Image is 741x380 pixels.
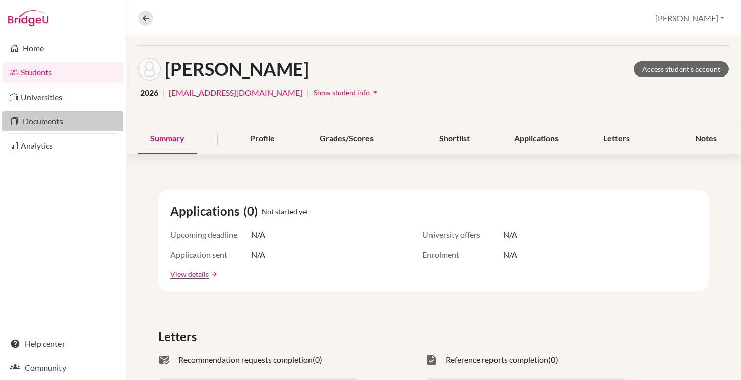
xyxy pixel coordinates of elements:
[502,124,571,154] div: Applications
[314,88,370,97] span: Show student info
[422,249,503,261] span: Enrolment
[2,111,124,131] a: Documents
[8,10,48,26] img: Bridge-U
[251,229,265,241] span: N/A
[306,87,309,99] span: |
[251,249,265,261] span: N/A
[634,61,729,77] a: Access student's account
[2,136,124,156] a: Analytics
[370,87,380,97] i: arrow_drop_down
[503,249,517,261] span: N/A
[683,124,729,154] div: Notes
[170,229,251,241] span: Upcoming deadline
[165,58,309,80] h1: [PERSON_NAME]
[170,202,243,220] span: Applications
[591,124,642,154] div: Letters
[138,58,161,81] img: Lili Georgieva's avatar
[178,354,313,366] span: Recommendation requests completion
[548,354,558,366] span: (0)
[427,124,482,154] div: Shortlist
[262,206,308,217] span: Not started yet
[313,85,381,100] button: Show student infoarrow_drop_down
[138,124,197,154] div: Summary
[238,124,287,154] div: Profile
[307,124,386,154] div: Grades/Scores
[313,354,322,366] span: (0)
[2,358,124,378] a: Community
[2,87,124,107] a: Universities
[425,354,438,366] span: task
[422,229,503,241] span: University offers
[243,202,262,220] span: (0)
[2,334,124,354] a: Help center
[651,9,729,28] button: [PERSON_NAME]
[2,38,124,58] a: Home
[158,354,170,366] span: mark_email_read
[162,87,165,99] span: |
[170,249,251,261] span: Application sent
[503,229,517,241] span: N/A
[170,269,209,279] a: View details
[140,87,158,99] span: 2026
[446,354,548,366] span: Reference reports completion
[2,62,124,83] a: Students
[169,87,302,99] a: [EMAIL_ADDRESS][DOMAIN_NAME]
[209,271,218,278] a: arrow_forward
[158,328,201,346] span: Letters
